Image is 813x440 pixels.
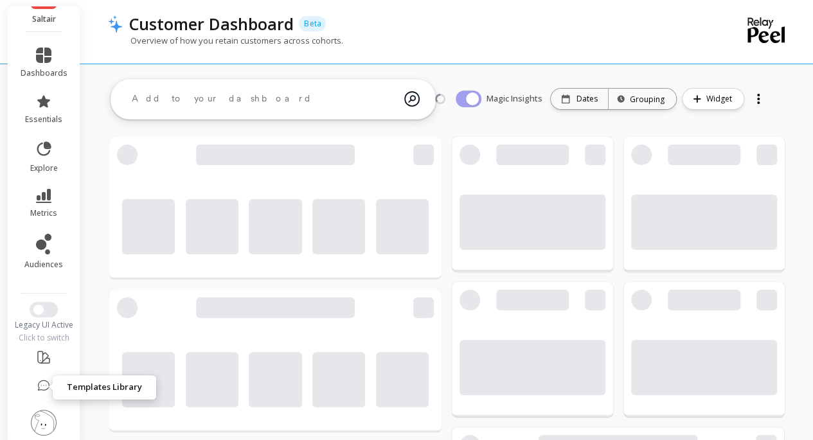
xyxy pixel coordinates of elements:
img: header icon [108,15,123,33]
div: Click to switch [8,333,80,343]
div: Grouping [620,93,665,105]
span: explore [30,163,58,173]
span: metrics [30,208,57,218]
span: Widget [706,92,736,105]
p: Beta [299,16,326,31]
span: Magic Insights [487,92,545,105]
button: Widget [682,88,744,110]
button: Switch to New UI [30,302,58,317]
p: Customer Dashboard [129,13,294,35]
img: profile picture [31,410,57,436]
p: Overview of how you retain customers across cohorts. [108,35,343,46]
span: dashboards [21,68,67,78]
p: Dates [576,94,598,104]
span: essentials [25,114,62,125]
span: audiences [24,260,63,270]
img: magic search icon [404,82,420,116]
div: Legacy UI Active [8,320,80,330]
p: Saltair [21,14,67,24]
